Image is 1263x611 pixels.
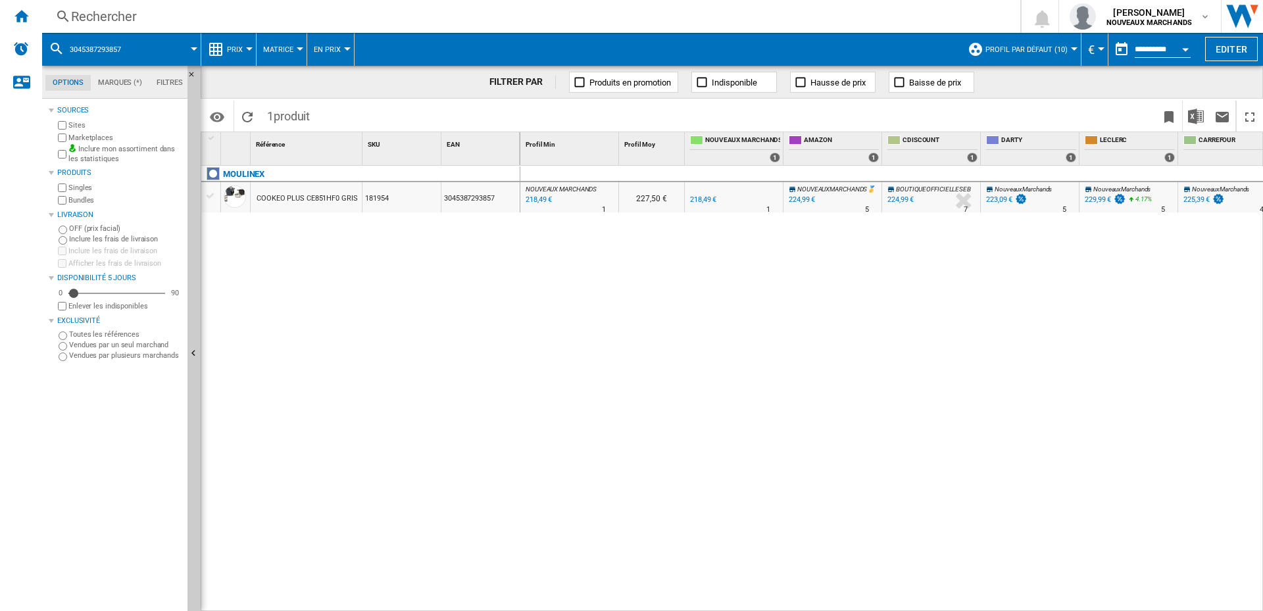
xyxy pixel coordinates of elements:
[227,33,249,66] button: Prix
[91,75,149,91] md-tab-item: Marques (*)
[1164,153,1175,162] div: 1 offers sold by LECLERC
[523,132,618,153] div: Profil Min Sort None
[256,141,285,148] span: Référence
[69,340,182,350] label: Vendues par un seul marchand
[986,195,1012,204] div: 223,09 €
[984,193,1028,207] div: 223,09 €
[13,41,29,57] img: alerts-logo.svg
[964,203,968,216] div: Délai de livraison : 7 jours
[314,33,347,66] button: En Prix
[234,101,260,132] button: Recharger
[885,132,980,165] div: CDISCOUNT 1 offers sold by CDISCOUNT
[1188,109,1204,124] img: excel-24x24.png
[57,210,182,220] div: Livraison
[569,72,678,93] button: Produits en promotion
[624,141,655,148] span: Profil Moy
[68,120,182,130] label: Sites
[810,78,866,87] span: Hausse de prix
[55,288,66,298] div: 0
[58,259,66,268] input: Afficher les frais de livraison
[968,33,1074,66] div: Profil par défaut (10)
[1156,101,1182,132] button: Créer un favoris
[69,351,182,360] label: Vendues par plusieurs marchands
[1100,135,1175,147] span: LECLERC
[70,45,121,54] span: 3045387293857
[68,258,182,268] label: Afficher les frais de livraison
[1183,101,1209,132] button: Télécharger au format Excel
[253,132,362,153] div: Sort None
[524,193,552,207] div: Mise à jour : jeudi 4 septembre 2025 10:15
[70,33,134,66] button: 3045387293857
[368,141,380,148] span: SKU
[619,182,684,212] div: 227,50 €
[58,302,66,310] input: Afficher les frais de livraison
[896,185,971,193] span: BOUTIQUEOFFICIELLESEB
[68,301,182,311] label: Enlever les indisponibles
[1001,135,1076,147] span: DARTY
[68,287,165,300] md-slider: Disponibilité
[995,185,1052,193] span: NouveauxMarchands
[274,109,310,123] span: produit
[903,135,978,147] span: CDISCOUNT
[523,132,618,153] div: Sort None
[71,7,986,26] div: Rechercher
[365,132,441,153] div: Sort None
[985,33,1074,66] button: Profil par défaut (10)
[712,78,757,87] span: Indisponible
[69,330,182,339] label: Toutes les références
[983,132,1079,165] div: DARTY 1 offers sold by DARTY
[1088,33,1101,66] button: €
[526,141,555,148] span: Profil Min
[1082,132,1177,165] div: LECLERC 1 offers sold by LECLERC
[227,45,243,54] span: Prix
[1174,36,1197,59] button: Open calendar
[362,182,441,212] div: 181954
[253,132,362,153] div: Référence Sort None
[263,45,293,54] span: Matrice
[68,144,182,164] label: Inclure mon assortiment dans les statistiques
[204,105,230,128] button: Options
[1085,195,1111,204] div: 229,99 €
[365,132,441,153] div: SKU Sort None
[865,203,869,216] div: Délai de livraison : 5 jours
[1161,203,1165,216] div: Délai de livraison : 5 jours
[691,72,777,93] button: Indisponible
[68,246,182,256] label: Inclure les frais de livraison
[59,226,67,234] input: OFF (prix facial)
[1237,101,1263,132] button: Plein écran
[57,273,182,283] div: Disponibilité 5 Jours
[168,288,182,298] div: 90
[690,195,716,204] div: 218,49 €
[187,66,203,89] button: Masquer
[441,182,520,212] div: 3045387293857
[257,183,358,214] div: COOKEO PLUS CE851HF0 GRIS
[602,203,606,216] div: Délai de livraison : 1 jour
[69,234,182,244] label: Inclure les frais de livraison
[786,132,881,165] div: AMAZON 1 offers sold by AMAZON
[789,195,815,204] div: 224,99 €
[589,78,671,87] span: Produits en promotion
[687,132,783,165] div: NOUVEAUX MARCHANDS 1 offers sold by NOUVEAUX MARCHANDS
[797,185,875,193] span: NOUVEAUXMARCHANDS🥇
[263,33,300,66] div: Matrice
[224,132,250,153] div: Sort None
[1070,3,1096,30] img: profile.jpg
[622,132,684,153] div: Profil Moy Sort None
[1088,43,1095,57] span: €
[58,121,66,130] input: Sites
[59,353,67,361] input: Vendues par plusieurs marchands
[447,141,460,148] span: EAN
[1108,36,1135,62] button: md-calendar
[1135,195,1147,203] span: 4.17
[68,195,182,205] label: Bundles
[57,316,182,326] div: Exclusivité
[1113,193,1126,205] img: promotionV3.png
[804,135,879,147] span: AMAZON
[1106,6,1193,19] span: [PERSON_NAME]
[1106,18,1193,27] b: NOUVEAUX MARCHANDS
[489,76,557,89] div: FILTRER PAR
[260,101,316,128] span: 1
[68,133,182,143] label: Marketplaces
